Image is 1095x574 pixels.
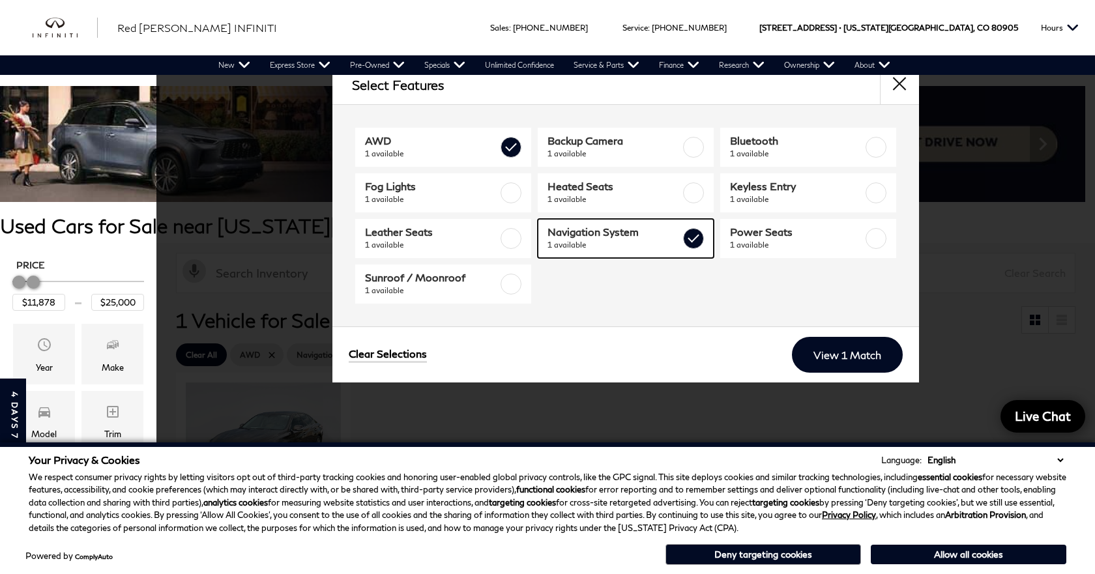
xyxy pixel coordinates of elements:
div: TrimTrim [81,391,143,451]
div: Trim [104,427,121,441]
span: 1 available [547,193,680,206]
strong: Arbitration Provision [945,509,1026,520]
span: 1 available [730,238,863,251]
a: Heated Seats1 available [538,173,714,212]
div: Previous [39,124,65,164]
span: 1 available [365,284,498,297]
span: 1 available [547,147,680,160]
a: View 1 Match [792,337,903,373]
a: Service & Parts [564,55,649,75]
a: Unlimited Confidence [475,55,564,75]
span: : [509,23,511,33]
h5: Price [16,259,140,271]
a: About [845,55,900,75]
span: Sales [490,23,509,33]
span: Navigation System [547,225,680,238]
strong: targeting cookies [752,497,819,508]
span: Backup Camera [547,134,680,147]
span: Red [PERSON_NAME] INFINITI [117,22,277,34]
span: 1 available [365,238,498,251]
span: 1 available [730,193,863,206]
a: Clear Selections [349,347,427,363]
a: Research [709,55,774,75]
a: Keyless Entry1 available [720,173,896,212]
a: Privacy Policy [822,509,876,520]
a: [STREET_ADDRESS] • [US_STATE][GEOGRAPHIC_DATA], CO 80905 [759,23,1018,33]
span: Sunroof / Moonroof [365,271,498,284]
span: Model [36,401,52,427]
a: Pre-Owned [340,55,415,75]
select: Language Select [924,453,1066,466]
div: Maximum Price [27,276,40,289]
a: Finance [649,55,709,75]
a: AWD1 available [355,128,531,167]
span: Bluetooth [730,134,863,147]
a: Power Seats1 available [720,219,896,258]
span: 1 available [365,193,498,206]
span: Trim [105,401,121,427]
strong: essential cookies [918,472,982,482]
a: Ownership [774,55,845,75]
span: Power Seats [730,225,863,238]
div: MakeMake [81,324,143,384]
h2: Select Features [352,78,444,92]
a: Backup Camera1 available [538,128,714,167]
a: Leather Seats1 available [355,219,531,258]
input: Maximum [91,294,144,311]
span: : [648,23,650,33]
p: We respect consumer privacy rights by letting visitors opt out of third-party tracking cookies an... [29,471,1066,535]
a: Specials [415,55,475,75]
strong: targeting cookies [489,497,556,508]
div: Year [36,360,53,375]
a: Sunroof / Moonroof1 available [355,265,531,304]
span: Your Privacy & Cookies [29,453,140,466]
span: 1 available [365,147,498,160]
span: Live Chat [1008,408,1077,424]
a: infiniti [33,18,98,38]
strong: analytics cookies [203,497,268,508]
div: Price [12,271,144,311]
div: Language: [881,456,922,465]
a: [PHONE_NUMBER] [513,23,588,33]
span: Leather Seats [365,225,498,238]
span: Year [36,334,52,360]
img: INFINITI [33,18,98,38]
a: New [209,55,260,75]
div: Model [31,427,57,441]
a: Live Chat [1000,400,1085,433]
button: close [880,65,919,104]
div: YearYear [13,324,75,384]
button: Deny targeting cookies [665,544,861,565]
a: [PHONE_NUMBER] [652,23,727,33]
button: Allow all cookies [871,545,1066,564]
span: Service [622,23,648,33]
span: 1 available [730,147,863,160]
div: Minimum Price [12,276,25,289]
a: Red [PERSON_NAME] INFINITI [117,20,277,36]
a: Navigation System1 available [538,219,714,258]
a: Fog Lights1 available [355,173,531,212]
a: Bluetooth1 available [720,128,896,167]
span: Make [105,334,121,360]
span: AWD [365,134,498,147]
div: ModelModel [13,391,75,451]
span: Keyless Entry [730,180,863,193]
a: ComplyAuto [75,552,113,560]
div: Powered by [25,552,113,560]
span: Fog Lights [365,180,498,193]
input: Minimum [12,294,65,311]
strong: functional cookies [516,484,585,495]
a: Express Store [260,55,340,75]
span: Heated Seats [547,180,680,193]
div: Make [102,360,124,375]
nav: Main Navigation [209,55,900,75]
span: 1 available [547,238,680,251]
